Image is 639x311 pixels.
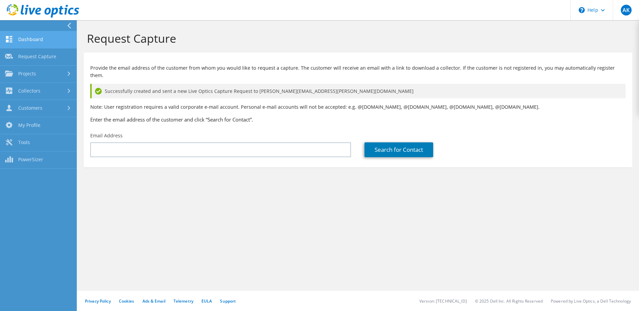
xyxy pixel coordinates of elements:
a: EULA [201,298,212,304]
a: Privacy Policy [85,298,111,304]
a: Ads & Email [142,298,165,304]
a: Search for Contact [364,142,433,157]
h3: Enter the email address of the customer and click “Search for Contact”. [90,116,626,123]
label: Email Address [90,132,123,139]
p: Provide the email address of the customer from whom you would like to request a capture. The cust... [90,64,626,79]
p: Note: User registration requires a valid corporate e-mail account. Personal e-mail accounts will ... [90,103,626,111]
h1: Request Capture [87,31,626,45]
li: Powered by Live Optics, a Dell Technology [551,298,631,304]
a: Support [220,298,236,304]
a: Telemetry [173,298,193,304]
li: Version: [TECHNICAL_ID] [419,298,467,304]
a: Cookies [119,298,134,304]
span: AK [621,5,632,15]
svg: \n [579,7,585,13]
li: © 2025 Dell Inc. All Rights Reserved [475,298,543,304]
span: Successfully created and sent a new Live Optics Capture Request to [PERSON_NAME][EMAIL_ADDRESS][P... [105,88,414,95]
